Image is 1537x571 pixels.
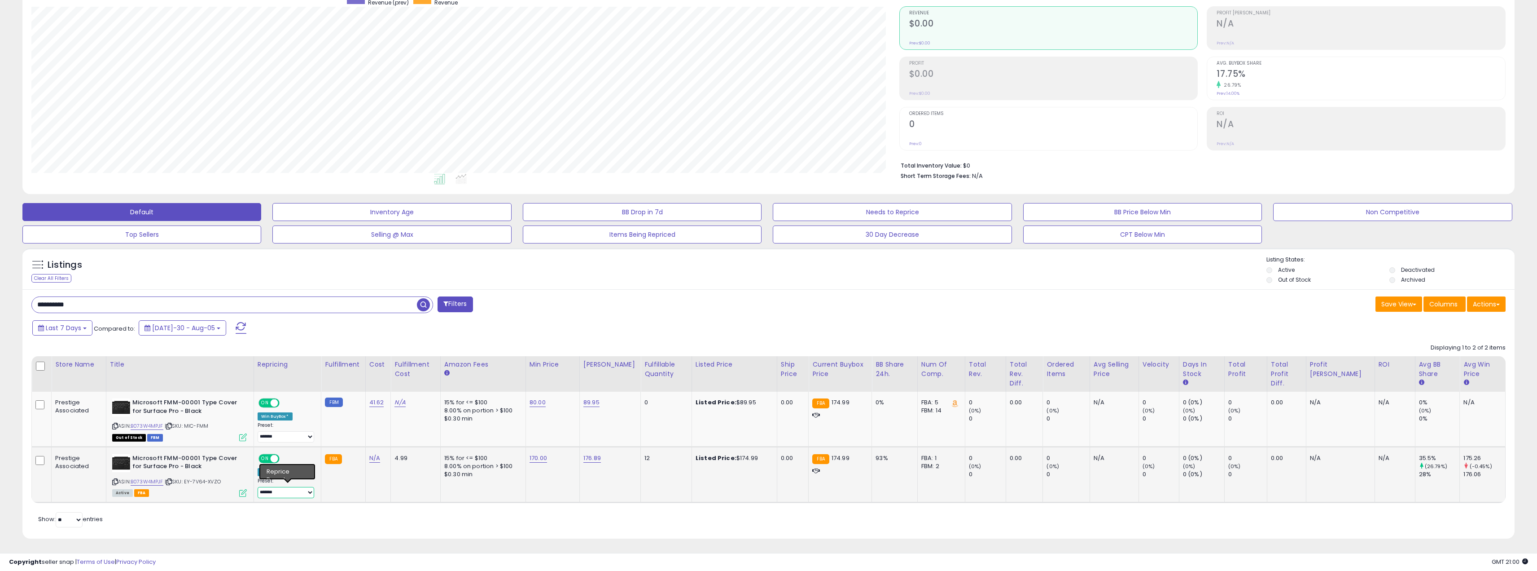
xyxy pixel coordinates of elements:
[1228,454,1267,462] div: 0
[876,360,914,379] div: BB Share 24h.
[259,455,271,462] span: ON
[112,454,130,472] img: 51YmWkVLxZL._SL40_.jpg
[909,91,930,96] small: Prev: $0.00
[438,297,473,312] button: Filters
[1047,454,1090,462] div: 0
[258,478,315,498] div: Preset:
[1047,463,1059,470] small: (0%)
[1217,69,1505,81] h2: 17.75%
[369,398,384,407] a: 41.62
[444,360,522,369] div: Amazon Fees
[1431,344,1506,352] div: Displaying 1 to 2 of 2 items
[909,141,922,146] small: Prev: 0
[832,398,850,407] span: 174.99
[1310,398,1368,407] div: N/A
[969,407,981,414] small: (0%)
[696,360,773,369] div: Listed Price
[46,323,81,332] span: Last 7 Days
[969,415,1006,423] div: 0
[644,454,685,462] div: 12
[901,172,971,180] b: Short Term Storage Fees:
[773,203,1012,221] button: Needs to Reprice
[1401,276,1425,283] label: Archived
[444,407,519,415] div: 8.00% on portion > $100
[9,558,156,567] div: seller snap | |
[325,454,342,464] small: FBA
[909,111,1198,116] span: Ordered Items
[583,454,601,463] a: 176.89
[530,360,576,369] div: Min Price
[1379,398,1408,407] div: N/A
[1010,360,1039,388] div: Total Rev. Diff.
[1047,407,1059,414] small: (0%)
[781,360,805,379] div: Ship Price
[1266,256,1515,264] p: Listing States:
[523,203,762,221] button: BB Drop in 7d
[909,119,1198,131] h2: 0
[1217,40,1234,46] small: Prev: N/A
[48,259,82,271] h5: Listings
[1463,360,1502,379] div: Avg Win Price
[394,360,436,379] div: Fulfillment Cost
[1228,415,1267,423] div: 0
[1470,463,1492,470] small: (-0.45%)
[1217,141,1234,146] small: Prev: N/A
[1217,119,1505,131] h2: N/A
[1183,454,1224,462] div: 0 (0%)
[1463,470,1505,478] div: 176.06
[1273,203,1512,221] button: Non Competitive
[1143,454,1179,462] div: 0
[1463,454,1505,462] div: 175.26
[1094,454,1132,462] div: N/A
[1094,360,1135,379] div: Avg Selling Price
[1183,470,1224,478] div: 0 (0%)
[644,360,688,379] div: Fulfillable Quantity
[644,398,685,407] div: 0
[1228,470,1267,478] div: 0
[55,398,99,415] div: Prestige Associated
[812,398,829,408] small: FBA
[1183,415,1224,423] div: 0 (0%)
[921,398,958,407] div: FBA: 5
[1375,297,1422,312] button: Save View
[921,454,958,462] div: FBA: 1
[369,360,387,369] div: Cost
[1143,415,1179,423] div: 0
[1278,266,1295,274] label: Active
[921,360,961,379] div: Num of Comp.
[110,360,250,369] div: Title
[1425,463,1447,470] small: (26.79%)
[1010,398,1036,407] div: 0.00
[921,462,958,470] div: FBM: 2
[1047,470,1090,478] div: 0
[1183,360,1221,379] div: Days In Stock
[1379,454,1408,462] div: N/A
[1419,379,1424,387] small: Avg BB Share.
[781,454,801,462] div: 0.00
[1183,379,1188,387] small: Days In Stock.
[1228,463,1241,470] small: (0%)
[1094,398,1132,407] div: N/A
[812,454,829,464] small: FBA
[94,324,135,333] span: Compared to:
[132,398,241,417] b: Microsoft FMM-00001 Type Cover for Surface Pro - Black
[1310,360,1371,379] div: Profit [PERSON_NAME]
[1419,415,1460,423] div: 0%
[969,398,1006,407] div: 0
[781,398,801,407] div: 0.00
[1183,407,1195,414] small: (0%)
[696,398,770,407] div: $89.95
[972,172,983,180] span: N/A
[131,478,163,486] a: B073W4MPJF
[325,360,361,369] div: Fulfillment
[1183,463,1195,470] small: (0%)
[1221,82,1241,89] small: 26.79%
[278,399,293,407] span: OFF
[1228,407,1241,414] small: (0%)
[1271,360,1302,388] div: Total Profit Diff.
[55,454,99,470] div: Prestige Associated
[909,61,1198,66] span: Profit
[139,320,226,336] button: [DATE]-30 - Aug-05
[921,407,958,415] div: FBM: 14
[116,558,156,566] a: Privacy Policy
